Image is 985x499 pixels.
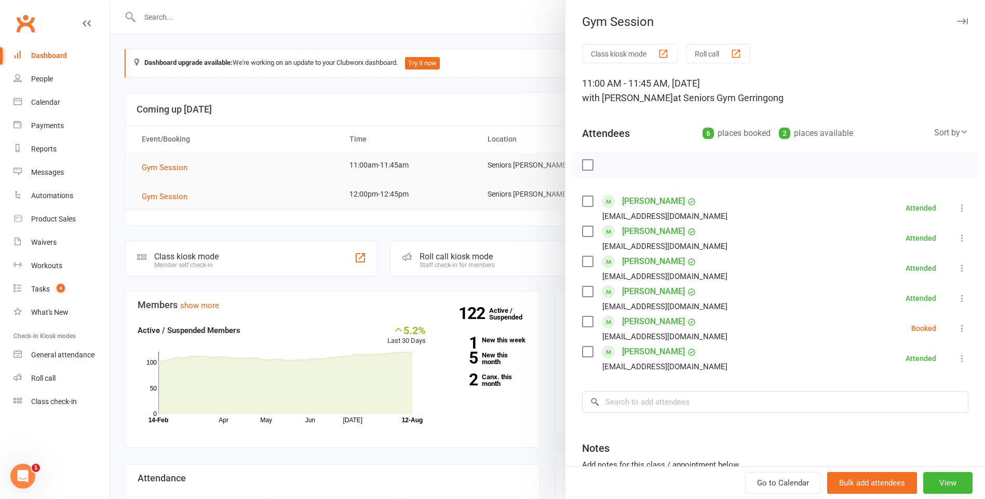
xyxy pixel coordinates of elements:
div: General attendance [31,351,95,359]
a: Go to Calendar [745,472,821,494]
div: Payments [31,121,64,130]
div: [EMAIL_ADDRESS][DOMAIN_NAME] [602,240,727,253]
div: Attended [906,295,936,302]
a: Payments [14,114,110,137]
div: Attended [906,204,936,212]
iframe: Intercom live chat [10,464,35,489]
div: [EMAIL_ADDRESS][DOMAIN_NAME] [602,330,727,343]
a: Roll call [14,367,110,390]
a: [PERSON_NAME] [622,343,685,360]
div: [EMAIL_ADDRESS][DOMAIN_NAME] [602,270,727,283]
div: Messages [31,168,64,176]
div: Gym Session [565,15,985,29]
div: Reports [31,145,57,153]
span: with [PERSON_NAME] [582,92,673,103]
a: [PERSON_NAME] [622,283,685,300]
div: Attended [906,355,936,362]
a: [PERSON_NAME] [622,193,685,210]
div: Class check-in [31,397,77,406]
div: [EMAIL_ADDRESS][DOMAIN_NAME] [602,360,727,373]
a: Product Sales [14,207,110,231]
div: Add notes for this class / appointment below [582,459,968,471]
a: Class kiosk mode [14,390,110,413]
div: People [31,75,53,83]
a: [PERSON_NAME] [622,313,685,330]
input: Search to add attendees [582,391,968,413]
a: General attendance kiosk mode [14,343,110,367]
a: People [14,67,110,91]
span: 4 [57,284,65,293]
div: [EMAIL_ADDRESS][DOMAIN_NAME] [602,300,727,313]
div: 11:00 AM - 11:45 AM, [DATE] [582,76,968,105]
span: 1 [32,464,40,472]
a: [PERSON_NAME] [622,223,685,240]
div: [EMAIL_ADDRESS][DOMAIN_NAME] [602,210,727,223]
a: Automations [14,184,110,207]
div: Attended [906,234,936,242]
div: Waivers [31,238,57,246]
a: Reports [14,137,110,161]
div: Sort by [934,126,968,140]
span: at Seniors Gym Gerringong [673,92,784,103]
a: Tasks 4 [14,278,110,301]
div: Attendees [582,126,630,141]
div: Tasks [31,285,50,293]
button: Roll call [686,44,750,63]
a: Dashboard [14,44,110,67]
a: Calendar [14,91,110,114]
div: places available [779,126,853,141]
a: Workouts [14,254,110,278]
div: 2 [779,128,790,139]
a: Messages [14,161,110,184]
div: Dashboard [31,51,67,60]
div: Product Sales [31,215,76,223]
div: places booked [703,126,771,141]
a: [PERSON_NAME] [622,253,685,270]
a: What's New [14,301,110,324]
div: Automations [31,191,73,200]
button: Class kiosk mode [582,44,678,63]
button: View [923,472,973,494]
a: Clubworx [12,10,38,36]
div: 6 [703,128,714,139]
div: Booked [911,325,936,332]
div: Workouts [31,261,62,270]
div: What's New [31,308,69,316]
button: Bulk add attendees [827,472,917,494]
div: Notes [582,441,610,455]
a: Waivers [14,231,110,254]
div: Attended [906,265,936,272]
div: Calendar [31,98,60,106]
div: Roll call [31,374,56,382]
